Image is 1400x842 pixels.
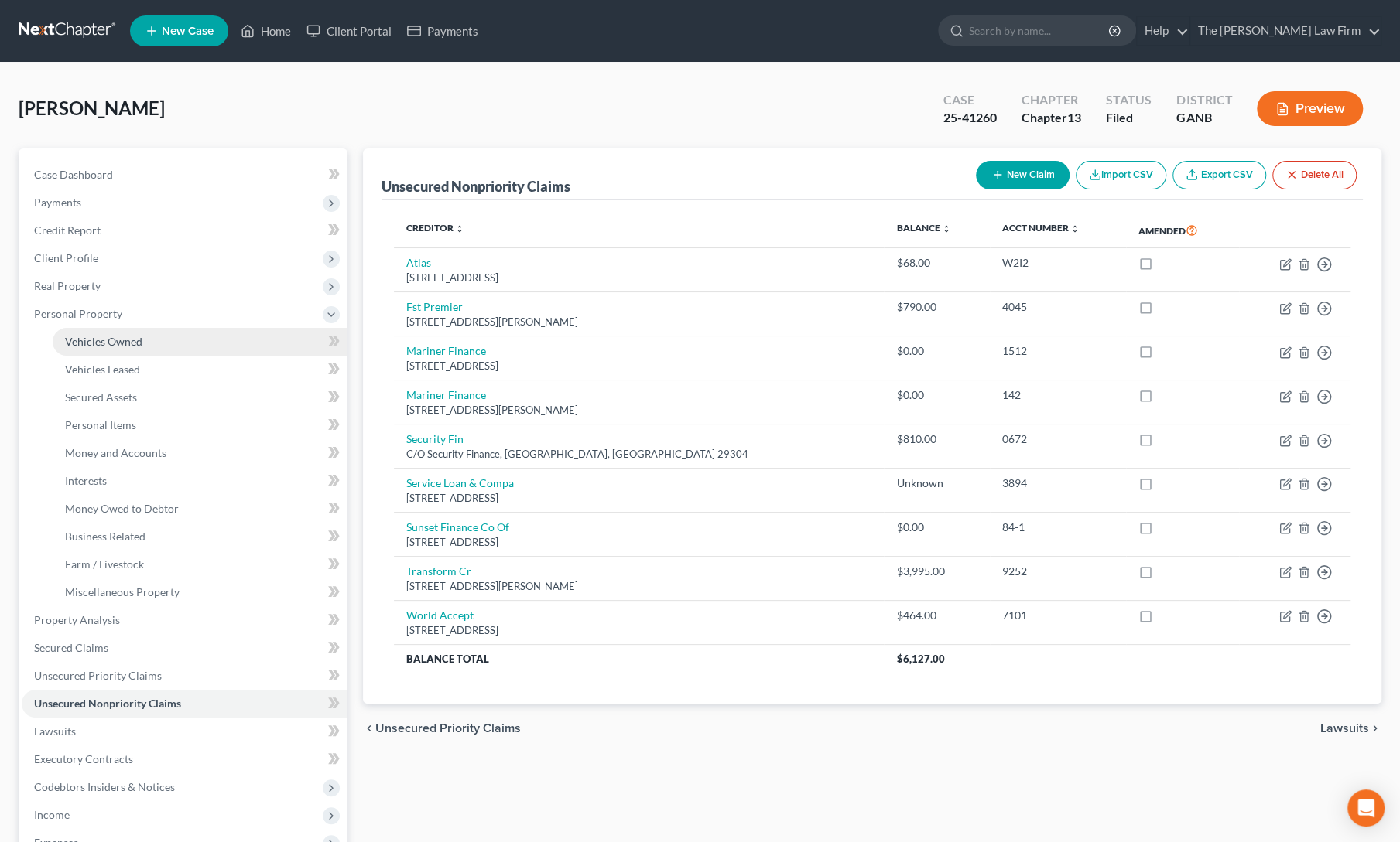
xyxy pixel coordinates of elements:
[53,328,347,356] a: Vehicles Owned
[1002,431,1114,447] div: 0672
[65,363,140,376] span: Vehicles Leased
[406,432,464,445] a: Security Fin
[406,300,463,313] a: Fst Premier
[53,495,347,523] a: Money Owed to Debtor
[22,634,347,662] a: Secured Claims
[1002,343,1114,359] div: 1512
[34,808,70,821] span: Income
[299,17,399,45] a: Client Portal
[896,431,977,447] div: $810.00
[896,564,977,579] div: $3,995.00
[406,222,464,234] a: Creditor unfold_more
[34,168,113,181] span: Case Dashboard
[406,447,871,462] div: C/O Security Finance, [GEOGRAPHIC_DATA], [GEOGRAPHIC_DATA] 29304
[65,335,142,348] span: Vehicles Owned
[976,161,1070,189] button: New Claim
[406,476,514,489] a: Service Loan & Compa
[1002,520,1114,535] div: 84-1
[406,388,486,401] a: Mariner Finance
[22,690,347,718] a: Unsecured Nonpriority Claims
[34,697,181,710] span: Unsecured Nonpriority Claims
[896,653,944,665] span: $6,127.00
[406,359,871,373] div: [STREET_ADDRESS]
[65,585,180,598] span: Miscellaneous Property
[34,613,120,626] span: Property Analysis
[1070,224,1080,234] i: unfold_more
[896,520,977,535] div: $0.00
[943,109,997,127] div: 25-41260
[34,307,122,320] span: Personal Property
[53,523,347,551] a: Business Related
[53,439,347,467] a: Money and Accounts
[406,344,486,357] a: Mariner Finance
[34,279,101,292] span: Real Property
[34,724,76,738] span: Lawsuits
[1176,109,1232,127] div: GANB
[22,161,347,189] a: Case Dashboard
[1320,722,1381,735] button: Lawsuits chevron_right
[1002,222,1080,234] a: Acct Number unfold_more
[1320,722,1369,735] span: Lawsuits
[65,418,136,431] span: Personal Items
[1347,789,1385,827] div: Open Intercom Messenger
[896,343,977,359] div: $0.00
[896,255,977,271] div: $68.00
[896,608,977,623] div: $464.00
[1106,109,1152,127] div: Filed
[1076,161,1166,189] button: Import CSV
[382,177,570,196] div: Unsecured Nonpriority Claims
[896,476,977,491] div: Unknown
[34,251,98,264] span: Client Profile
[896,387,977,403] div: $0.00
[53,467,347,495] a: Interests
[394,645,884,673] th: Balance Total
[1257,91,1363,126] button: Preview
[65,446,166,459] span: Money and Accounts
[896,299,977,315] div: $790.00
[53,411,347,439] a: Personal Items
[943,91,997,109] div: Case
[455,224,464,234] i: unfold_more
[53,384,347,411] a: Secured Assets
[53,551,347,578] a: Farm / Livestock
[53,356,347,384] a: Vehicles Leased
[1067,110,1081,124] span: 13
[406,608,474,622] a: World Accept
[22,718,347,745] a: Lawsuits
[233,17,299,45] a: Home
[65,502,179,515] span: Money Owed to Debtor
[969,16,1111,45] input: Search by name...
[65,390,137,404] span: Secured Assets
[896,222,950,234] a: Balance unfold_more
[1137,17,1189,45] a: Help
[65,474,107,487] span: Interests
[34,669,162,682] span: Unsecured Priority Claims
[1002,476,1114,491] div: 3894
[363,722,375,735] i: chevron_left
[406,579,871,594] div: [STREET_ADDRESS][PERSON_NAME]
[406,535,871,550] div: [STREET_ADDRESS]
[1022,91,1081,109] div: Chapter
[34,752,133,765] span: Executory Contracts
[1002,564,1114,579] div: 9252
[1002,255,1114,271] div: W2I2
[406,564,471,578] a: Transform Cr
[941,224,950,234] i: unfold_more
[34,641,108,654] span: Secured Claims
[406,491,871,506] div: [STREET_ADDRESS]
[406,403,871,418] div: [STREET_ADDRESS][PERSON_NAME]
[65,530,145,543] span: Business Related
[53,578,347,606] a: Miscellaneous Property
[34,196,81,209] span: Payments
[406,623,871,638] div: [STREET_ADDRESS]
[363,722,521,735] button: chevron_left Unsecured Priority Claims
[1272,161,1357,189] button: Delete All
[22,745,347,773] a: Executory Contracts
[406,256,431,269] a: Atlas
[19,97,165,119] span: [PERSON_NAME]
[1022,109,1081,127] div: Chapter
[22,216,347,244] a: Credit Report
[406,520,509,533] a: Sunset Finance Co Of
[1176,91,1232,109] div: District
[375,722,521,735] span: Unsecured Priority Claims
